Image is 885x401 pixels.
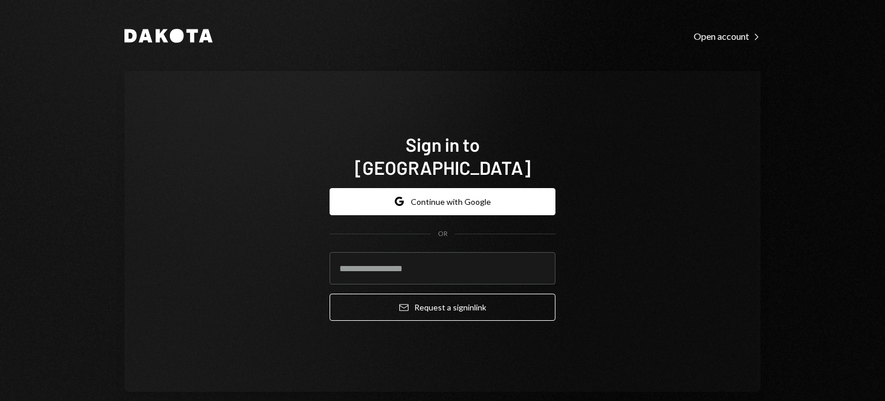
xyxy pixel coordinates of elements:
[330,188,555,215] button: Continue with Google
[330,133,555,179] h1: Sign in to [GEOGRAPHIC_DATA]
[694,31,761,42] div: Open account
[330,294,555,321] button: Request a signinlink
[438,229,448,239] div: OR
[694,29,761,42] a: Open account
